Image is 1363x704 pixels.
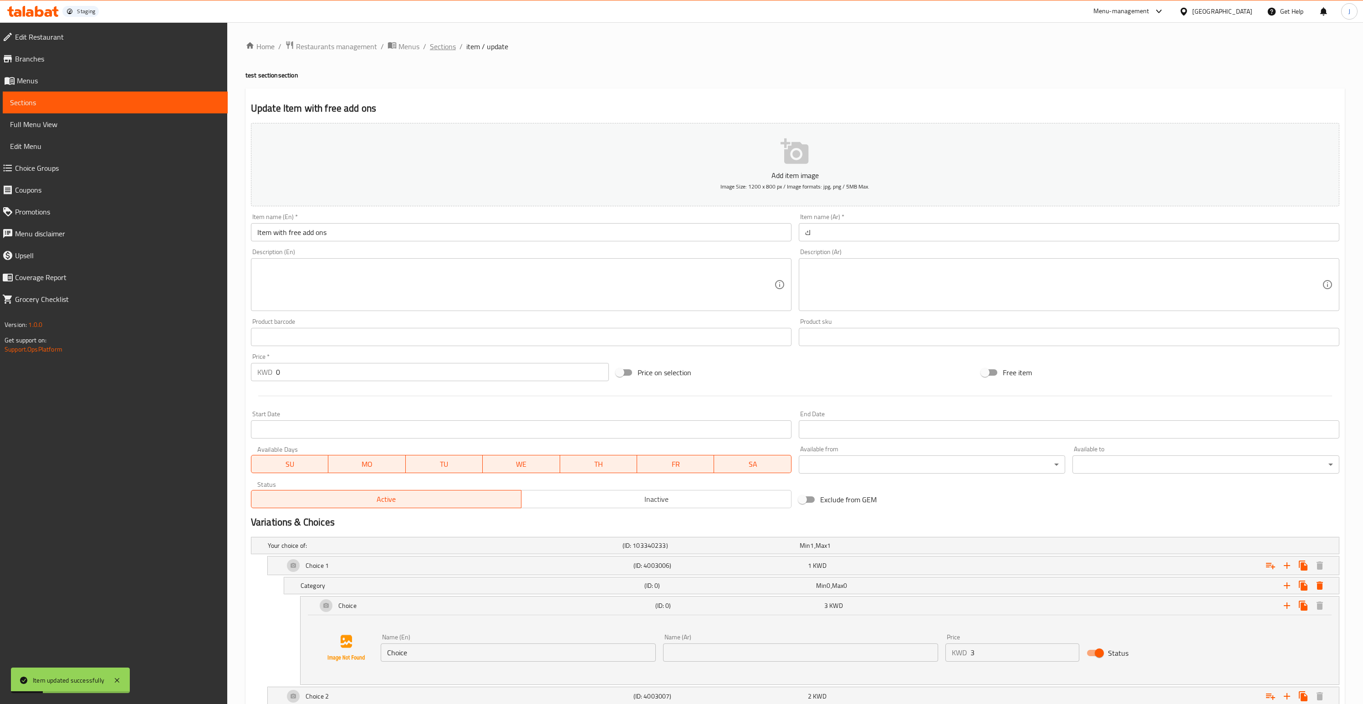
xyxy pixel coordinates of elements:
[10,97,220,108] span: Sections
[245,41,275,52] a: Home
[10,119,220,130] span: Full Menu View
[306,692,329,701] h5: Choice 2
[564,458,633,471] span: TH
[381,643,656,662] input: Enter name En
[265,170,1325,181] p: Add item image
[285,41,377,52] a: Restaurants management
[17,75,220,86] span: Menus
[257,367,272,378] p: KWD
[398,41,419,52] span: Menus
[33,675,104,685] div: Item updated successfully
[15,163,220,173] span: Choice Groups
[1295,557,1312,574] button: Clone new choice
[409,458,479,471] span: TU
[637,455,714,473] button: FR
[406,455,483,473] button: TU
[5,334,46,346] span: Get support on:
[3,135,228,157] a: Edit Menu
[641,458,710,471] span: FR
[663,643,938,662] input: Enter name Ar
[1279,557,1295,574] button: Add new choice
[808,690,812,702] span: 2
[813,690,826,702] span: KWD
[832,580,843,592] span: Max
[3,92,228,113] a: Sections
[3,113,228,135] a: Full Menu View
[1312,577,1328,594] button: Delete Category
[268,541,619,550] h5: Your choice of:
[245,41,1345,52] nav: breadcrumb
[15,228,220,239] span: Menu disclaimer
[1348,6,1350,16] span: J
[15,184,220,195] span: Coupons
[15,250,220,261] span: Upsell
[799,328,1339,346] input: Please enter product sku
[15,206,220,217] span: Promotions
[5,343,62,355] a: Support.OpsPlatform
[251,490,521,508] button: Active
[714,455,791,473] button: SA
[251,537,1339,554] div: Expand
[251,515,1339,529] h2: Variations & Choices
[525,493,788,506] span: Inactive
[466,41,508,52] span: item / update
[77,8,95,15] div: Staging
[255,458,325,471] span: SU
[816,581,984,590] div: ,
[301,581,641,590] h5: Category
[816,540,827,551] span: Max
[952,647,967,658] p: KWD
[718,458,787,471] span: SA
[278,41,281,52] li: /
[251,123,1339,206] button: Add item imageImage Size: 1200 x 800 px / Image formats: jpg, png / 5MB Max.
[1108,648,1128,658] span: Status
[720,181,869,192] span: Image Size: 1200 x 800 px / Image formats: jpg, png / 5MB Max.
[5,319,27,331] span: Version:
[381,41,384,52] li: /
[843,580,847,592] span: 0
[486,458,556,471] span: WE
[483,455,560,473] button: WE
[810,540,814,551] span: 1
[799,455,1066,474] div: ​
[388,41,419,52] a: Menus
[268,556,1339,575] div: Expand
[655,601,821,610] h5: (ID: 0)
[623,541,796,550] h5: (ID: 103340233)
[317,619,375,677] img: Ae5nvW7+0k+MAAAAAElFTkSuQmCC
[1093,6,1149,17] div: Menu-management
[816,580,827,592] span: Min
[800,541,973,550] div: ,
[1262,557,1279,574] button: Add sub category
[15,31,220,42] span: Edit Restaurant
[813,560,826,571] span: KWD
[824,600,828,612] span: 3
[1279,597,1295,614] button: Add new choice
[808,560,812,571] span: 1
[251,102,1339,115] h2: Update Item with free add ons
[284,577,1339,594] div: Expand
[15,294,220,305] span: Grocery Checklist
[800,540,810,551] span: Min
[827,580,830,592] span: 0
[301,597,1339,615] div: Expand
[15,53,220,64] span: Branches
[255,493,518,506] span: Active
[430,41,456,52] a: Sections
[1312,557,1328,574] button: Delete Choice 1
[1003,367,1032,378] span: Free item
[28,319,42,331] span: 1.0.0
[306,561,329,570] h5: Choice 1
[638,367,691,378] span: Price on selection
[296,41,377,52] span: Restaurants management
[799,223,1339,241] input: Enter name Ar
[251,223,791,241] input: Enter name En
[423,41,426,52] li: /
[1279,577,1295,594] button: Add new choice group
[521,490,791,508] button: Inactive
[251,455,328,473] button: SU
[1072,455,1339,474] div: ​
[338,601,357,610] h5: Choice
[970,643,1079,662] input: Please enter price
